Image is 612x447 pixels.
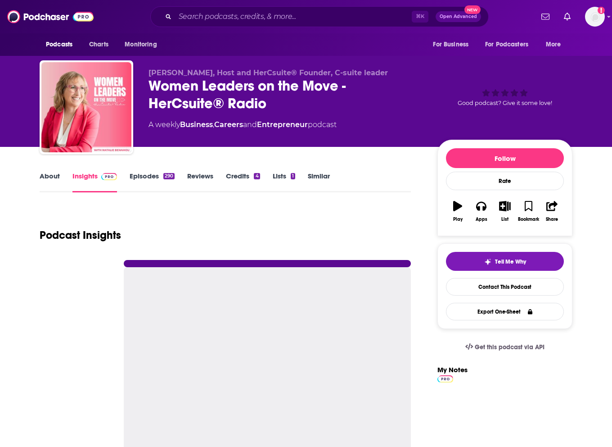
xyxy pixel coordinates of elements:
h1: Podcast Insights [40,228,121,242]
div: Search podcasts, credits, & more... [150,6,489,27]
span: Get this podcast via API [475,343,544,351]
div: Share [546,217,558,222]
button: Open AdvancedNew [436,11,481,22]
button: Share [540,195,564,228]
svg: Add a profile image [598,7,605,14]
a: Credits4 [226,172,260,192]
button: List [493,195,517,228]
a: Similar [308,172,330,192]
img: Podchaser Pro [437,375,453,383]
span: Tell Me Why [495,258,526,265]
span: Charts [89,38,108,51]
img: User Profile [585,7,605,27]
span: , [213,120,214,129]
a: Entrepreneur [257,120,308,129]
a: Show notifications dropdown [560,9,574,24]
button: tell me why sparkleTell Me Why [446,252,564,271]
div: A weekly podcast [148,119,337,130]
button: open menu [118,36,168,53]
span: Logged in as gracemyron [585,7,605,27]
a: About [40,172,60,192]
span: New [464,5,481,14]
div: Rate [446,172,564,190]
div: List [501,217,508,222]
span: For Podcasters [485,38,528,51]
div: Play [453,217,463,222]
img: Women Leaders on the Move - HerCsuite® Radio [41,62,131,152]
span: and [243,120,257,129]
a: Reviews [187,172,213,192]
a: Careers [214,120,243,129]
button: Play [446,195,469,228]
div: Good podcast? Give it some love! [437,68,572,124]
img: Podchaser Pro [101,173,117,180]
button: Show profile menu [585,7,605,27]
button: Apps [469,195,493,228]
a: Business [180,120,213,129]
span: Monitoring [125,38,157,51]
img: Podchaser - Follow, Share and Rate Podcasts [7,8,94,25]
span: Good podcast? Give it some love! [458,100,552,106]
div: Bookmark [518,217,539,222]
button: open menu [540,36,572,53]
img: tell me why sparkle [484,258,491,265]
button: Bookmark [517,195,540,228]
div: Apps [476,217,487,222]
input: Search podcasts, credits, & more... [175,9,412,24]
button: open menu [427,36,480,53]
a: Contact This Podcast [446,278,564,296]
div: 1 [291,173,295,179]
button: open menu [40,36,84,53]
a: Episodes290 [130,172,175,192]
button: open menu [479,36,541,53]
span: Open Advanced [440,14,477,19]
button: Export One-Sheet [446,303,564,320]
span: Podcasts [46,38,72,51]
span: For Business [433,38,468,51]
a: Pro website [437,374,453,383]
label: My Notes [437,365,468,381]
div: 290 [163,173,175,179]
span: More [546,38,561,51]
span: ⌘ K [412,11,428,23]
button: Follow [446,148,564,168]
a: Lists1 [273,172,295,192]
a: Get this podcast via API [458,336,552,358]
a: Charts [83,36,114,53]
span: [PERSON_NAME], Host and HerCsuite® Founder, C-suite leader [148,68,388,77]
a: InsightsPodchaser Pro [72,172,117,192]
div: 4 [254,173,260,179]
a: Show notifications dropdown [538,9,553,24]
